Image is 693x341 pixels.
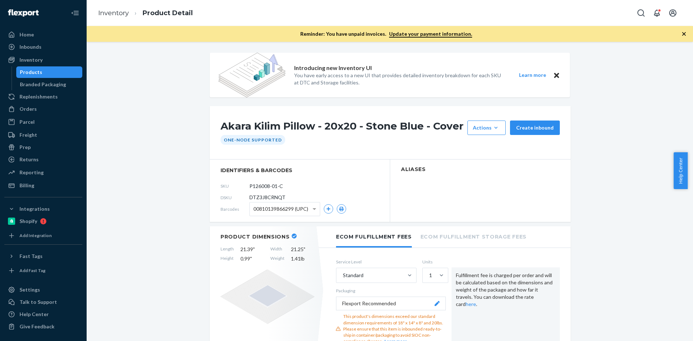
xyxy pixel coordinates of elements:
[336,259,417,265] label: Service Level
[19,253,43,260] div: Fast Tags
[270,255,284,262] span: Weight
[467,121,506,135] button: Actions
[221,206,249,212] span: Barcodes
[342,272,343,279] input: Standard
[221,255,234,262] span: Height
[401,167,560,172] h2: Aliases
[343,272,363,279] div: Standard
[143,9,193,17] a: Product Detail
[422,259,446,265] label: Units
[304,246,305,252] span: "
[4,129,82,141] a: Freight
[666,6,680,20] button: Open account menu
[19,131,37,139] div: Freight
[552,71,561,80] button: Close
[4,41,82,53] a: Inbounds
[336,226,412,248] li: Ecom Fulfillment Fees
[510,121,560,135] button: Create inbound
[4,321,82,332] button: Give Feedback
[221,233,290,240] h2: Product Dimensions
[420,226,527,246] li: Ecom Fulfillment Storage Fees
[19,311,49,318] div: Help Center
[634,6,648,20] button: Open Search Box
[300,30,472,38] p: Reminder: You have unpaid invoices.
[250,255,252,262] span: "
[294,72,506,86] p: You have early access to a new UI that provides detailed inventory breakdown for each SKU at DTC ...
[98,9,129,17] a: Inventory
[19,105,37,113] div: Orders
[4,154,82,165] a: Returns
[429,272,432,279] div: 1
[68,6,82,20] button: Close Navigation
[4,103,82,115] a: Orders
[4,167,82,178] a: Reporting
[19,267,45,274] div: Add Fast Tag
[4,141,82,153] a: Prep
[291,246,314,253] span: 21.25
[428,272,429,279] input: 1
[4,91,82,102] a: Replenishments
[336,288,446,294] p: Packaging
[240,246,264,253] span: 21.39
[19,156,39,163] div: Returns
[514,71,550,80] button: Learn more
[4,29,82,40] a: Home
[4,116,82,128] a: Parcel
[389,31,472,38] a: Update your payment information.
[240,255,264,262] span: 0.99
[294,64,372,72] p: Introducing new Inventory UI
[19,298,57,306] div: Talk to Support
[253,203,308,215] span: 00810139866299 (UPC)
[16,79,83,90] a: Branded Packaging
[221,246,234,253] span: Length
[8,9,39,17] img: Flexport logo
[291,255,314,262] span: 1.41 lb
[19,93,58,100] div: Replenishments
[19,169,44,176] div: Reporting
[253,246,255,252] span: "
[4,203,82,215] button: Integrations
[4,284,82,296] a: Settings
[20,69,42,76] div: Products
[466,301,476,307] a: here
[16,66,83,78] a: Products
[19,205,50,213] div: Integrations
[19,182,34,189] div: Billing
[674,152,688,189] button: Help Center
[270,246,284,253] span: Width
[92,3,199,24] ol: breadcrumbs
[473,124,500,131] div: Actions
[19,323,55,330] div: Give Feedback
[20,81,66,88] div: Branded Packaging
[221,194,249,201] span: DSKU
[19,31,34,38] div: Home
[218,53,286,97] img: new-reports-banner-icon.82668bd98b6a51aee86340f2a7b77ae3.png
[19,56,43,64] div: Inventory
[221,167,379,174] span: identifiers & barcodes
[4,230,82,241] a: Add Integration
[4,309,82,320] a: Help Center
[221,121,464,135] h1: Akara Kilim Pillow - 20x20 - Stone Blue - Cover
[4,215,82,227] a: Shopify
[19,43,42,51] div: Inbounds
[4,250,82,262] button: Fast Tags
[19,218,37,225] div: Shopify
[19,144,31,151] div: Prep
[19,286,40,293] div: Settings
[19,232,52,239] div: Add Integration
[4,296,82,308] a: Talk to Support
[4,265,82,276] a: Add Fast Tag
[221,135,285,145] div: One-Node Supported
[19,118,35,126] div: Parcel
[336,297,446,310] button: Flexport Recommended
[249,194,286,201] span: DTZ3J8CRNQT
[4,54,82,66] a: Inventory
[4,180,82,191] a: Billing
[221,183,249,189] span: SKU
[650,6,664,20] button: Open notifications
